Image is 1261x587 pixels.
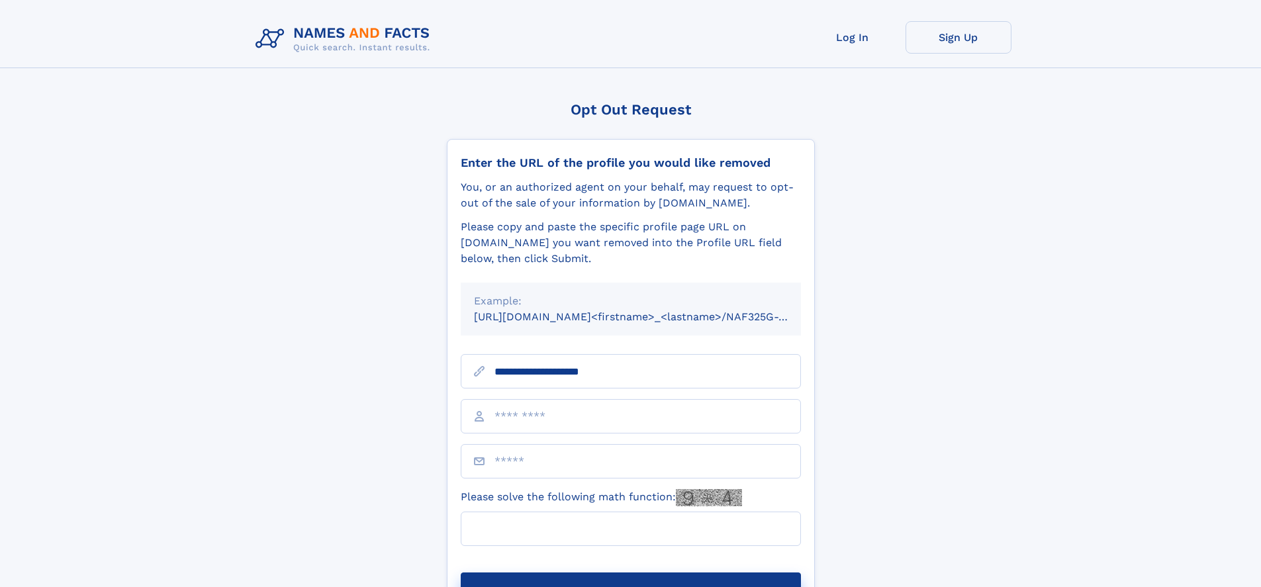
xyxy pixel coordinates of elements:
div: Example: [474,293,788,309]
div: Enter the URL of the profile you would like removed [461,156,801,170]
small: [URL][DOMAIN_NAME]<firstname>_<lastname>/NAF325G-xxxxxxxx [474,310,826,323]
label: Please solve the following math function: [461,489,742,506]
a: Log In [800,21,906,54]
a: Sign Up [906,21,1011,54]
div: Please copy and paste the specific profile page URL on [DOMAIN_NAME] you want removed into the Pr... [461,219,801,267]
div: Opt Out Request [447,101,815,118]
img: Logo Names and Facts [250,21,441,57]
div: You, or an authorized agent on your behalf, may request to opt-out of the sale of your informatio... [461,179,801,211]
